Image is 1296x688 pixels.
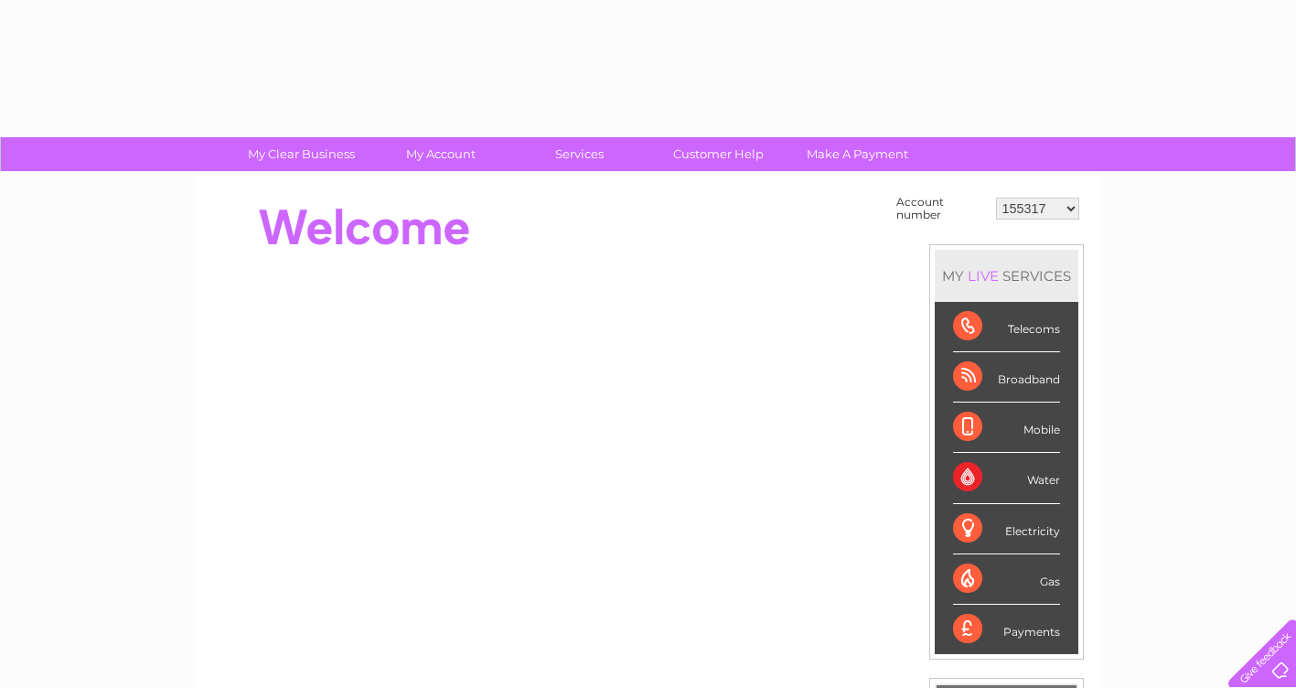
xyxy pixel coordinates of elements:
[953,605,1060,654] div: Payments
[953,453,1060,503] div: Water
[964,267,1002,285] div: LIVE
[504,137,655,171] a: Services
[643,137,794,171] a: Customer Help
[365,137,516,171] a: My Account
[935,250,1078,302] div: MY SERVICES
[953,302,1060,352] div: Telecoms
[953,504,1060,554] div: Electricity
[782,137,933,171] a: Make A Payment
[953,403,1060,453] div: Mobile
[892,191,991,226] td: Account number
[953,352,1060,403] div: Broadband
[226,137,377,171] a: My Clear Business
[953,554,1060,605] div: Gas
